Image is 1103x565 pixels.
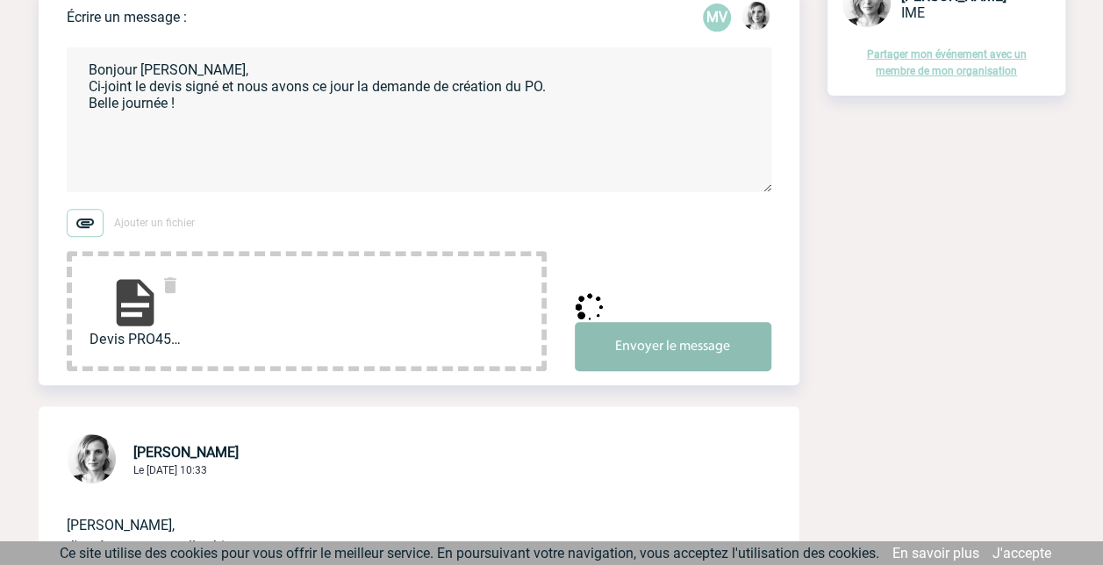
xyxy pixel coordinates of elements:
span: [PERSON_NAME] [133,444,239,461]
p: MV [703,4,731,32]
span: Devis PRO452824 CAPG... [90,331,181,347]
a: En savoir plus [892,545,979,561]
span: IME [901,4,925,21]
p: Écrire un message : [67,9,187,25]
span: Ce site utilise des cookies pour vous offrir le meilleur service. En poursuivant votre navigation... [60,545,879,561]
div: Lydie TRELLU [741,2,770,33]
img: file-document.svg [107,275,163,331]
div: Malika VAN FLETEREN [703,4,731,32]
span: Ajouter un fichier [114,217,195,229]
a: J'accepte [992,545,1051,561]
button: Envoyer le message [575,322,771,371]
a: Partager mon événement avec un membre de mon organisation [867,48,1027,77]
img: delete.svg [160,275,181,296]
img: 103019-1.png [67,434,116,483]
img: 103019-1.png [741,2,770,30]
span: Le [DATE] 10:33 [133,464,207,476]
